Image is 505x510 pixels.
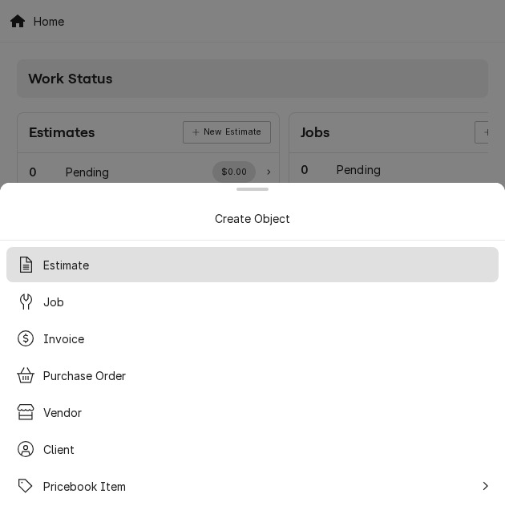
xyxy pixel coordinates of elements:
a: Client [6,431,499,467]
a: Purchase Order [6,358,499,393]
span: Invoice [43,330,84,347]
a: Job [6,284,499,319]
span: Vendor [43,404,82,421]
span: Client [43,441,75,458]
span: Pricebook Item [43,478,126,495]
a: Vendor [6,395,499,430]
span: Purchase Order [43,367,126,384]
a: Go to Pricebook Item [6,468,499,504]
span: Estimate [43,257,89,273]
a: Invoice [6,321,499,356]
span: Job [43,293,64,310]
div: Create Object [215,210,290,227]
a: Estimate [6,247,499,282]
